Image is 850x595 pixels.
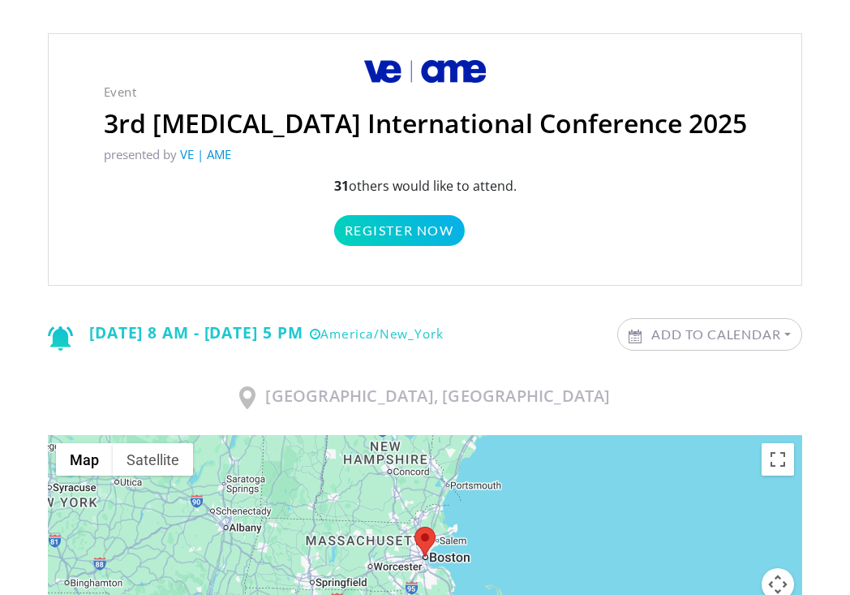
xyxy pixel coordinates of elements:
h2: 3rd [MEDICAL_DATA] International Conference 2025 [104,108,747,139]
a: VE | AME [180,146,231,162]
button: Show street map [56,443,113,476]
button: Show satellite imagery [113,443,193,476]
p: others would like to attend. [334,176,517,246]
img: Calendar icon [629,330,642,343]
h3: [GEOGRAPHIC_DATA], [GEOGRAPHIC_DATA] [48,386,802,409]
img: Location Icon [239,386,255,409]
small: America/New_York [310,326,444,343]
div: [DATE] 8 AM - [DATE] 5 PM [48,318,444,351]
img: Notification icon [48,326,73,351]
p: Event [104,83,747,101]
a: Add to Calendar [618,319,801,350]
a: Register Now [334,215,465,246]
strong: 31 [334,177,349,195]
p: presented by [104,145,747,164]
button: Toggle fullscreen view [762,443,794,476]
img: VE | AME [364,60,486,83]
